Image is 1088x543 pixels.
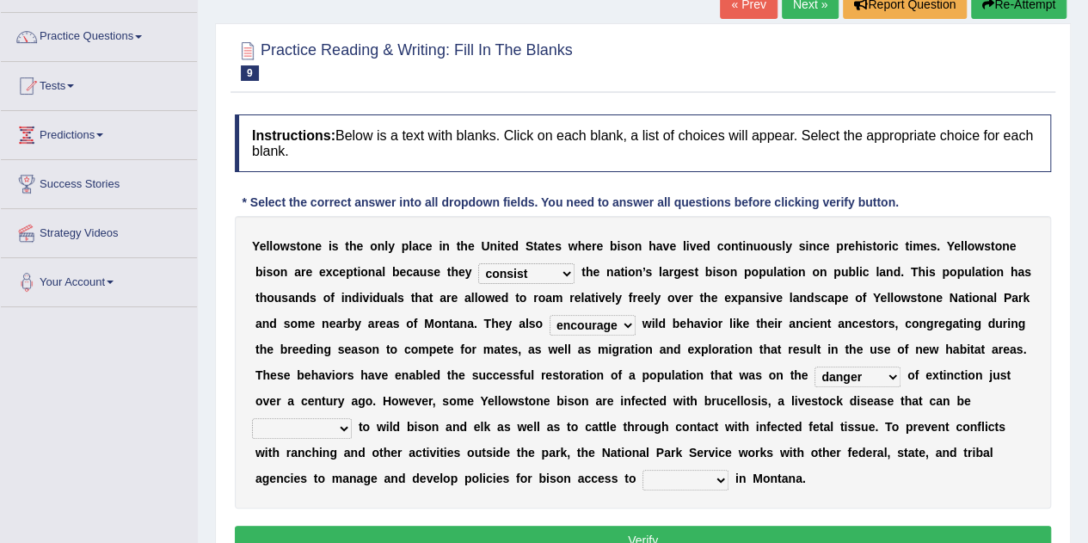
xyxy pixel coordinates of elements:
b: h [1011,265,1018,279]
b: i [859,265,863,279]
b: t [353,265,358,279]
b: o [723,239,731,253]
b: b [392,265,400,279]
b: o [722,265,730,279]
h4: Below is a text with blanks. Click on each blank, a list of choices will appear. Select the appro... [235,114,1051,172]
b: e [605,291,612,305]
b: m [913,239,923,253]
b: r [533,291,538,305]
b: e [841,291,848,305]
b: o [273,265,280,279]
b: v [362,291,369,305]
b: p [942,265,950,279]
b: n [368,265,376,279]
b: s [620,239,627,253]
b: o [300,239,308,253]
b: c [332,265,339,279]
b: d [703,239,710,253]
b: i [497,239,501,253]
b: n [808,239,816,253]
b: o [994,239,1002,253]
b: t [694,265,698,279]
b: h [415,291,422,305]
b: e [505,239,512,253]
b: y [654,291,661,305]
b: a [387,291,394,305]
b: p [836,239,844,253]
b: r [688,291,692,305]
b: a [440,291,446,305]
b: v [769,291,776,305]
b: h [648,239,656,253]
b: s [555,239,562,253]
b: t [872,239,876,253]
b: e [724,291,731,305]
b: n [635,239,642,253]
b: i [925,265,929,279]
b: n [280,265,288,279]
b: e [644,291,651,305]
b: o [876,239,884,253]
b: i [369,291,372,305]
b: n [731,239,739,253]
b: i [360,291,363,305]
b: s [427,265,433,279]
b: s [930,239,937,253]
b: v [674,291,681,305]
b: r [446,291,451,305]
b: w [569,239,578,253]
b: i [805,239,808,253]
b: e [458,265,465,279]
b: a [1017,265,1024,279]
b: o [855,291,863,305]
b: i [686,239,690,253]
a: Predictions [1,111,197,154]
b: n [606,265,614,279]
b: e [823,239,830,253]
b: o [273,239,280,253]
b: e [433,265,440,279]
b: c [419,239,426,253]
b: u [768,239,776,253]
b: t [991,239,995,253]
b: d [302,291,310,305]
b: l [394,291,397,305]
b: h [451,265,458,279]
b: . [901,265,904,279]
b: f [629,291,633,305]
b: s [798,239,805,253]
b: c [716,239,723,253]
b: o [477,291,485,305]
b: u [420,265,427,279]
b: e [426,239,433,253]
div: * Select the correct answer into all dropdown fields. You need to answer all questions before cli... [235,194,906,212]
a: Strategy Videos [1,209,197,252]
a: Practice Questions [1,13,197,56]
b: a [538,239,544,253]
b: l [856,265,859,279]
b: d [372,291,380,305]
b: y [465,265,472,279]
b: t [457,239,461,253]
b: i [595,291,599,305]
b: n [820,265,827,279]
b: s [332,239,339,253]
b: h [918,265,925,279]
b: i [262,265,266,279]
b: e [468,239,475,253]
b: Instructions: [252,128,335,143]
b: r [301,265,305,279]
b: s [266,265,273,279]
b: a [545,291,552,305]
b: o [370,239,378,253]
b: s [865,239,872,253]
b: v [690,239,697,253]
b: a [793,291,800,305]
b: e [593,265,599,279]
b: a [777,265,784,279]
b: l [971,265,974,279]
b: r [569,291,574,305]
b: c [863,265,870,279]
b: o [267,291,274,305]
b: t [429,291,433,305]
